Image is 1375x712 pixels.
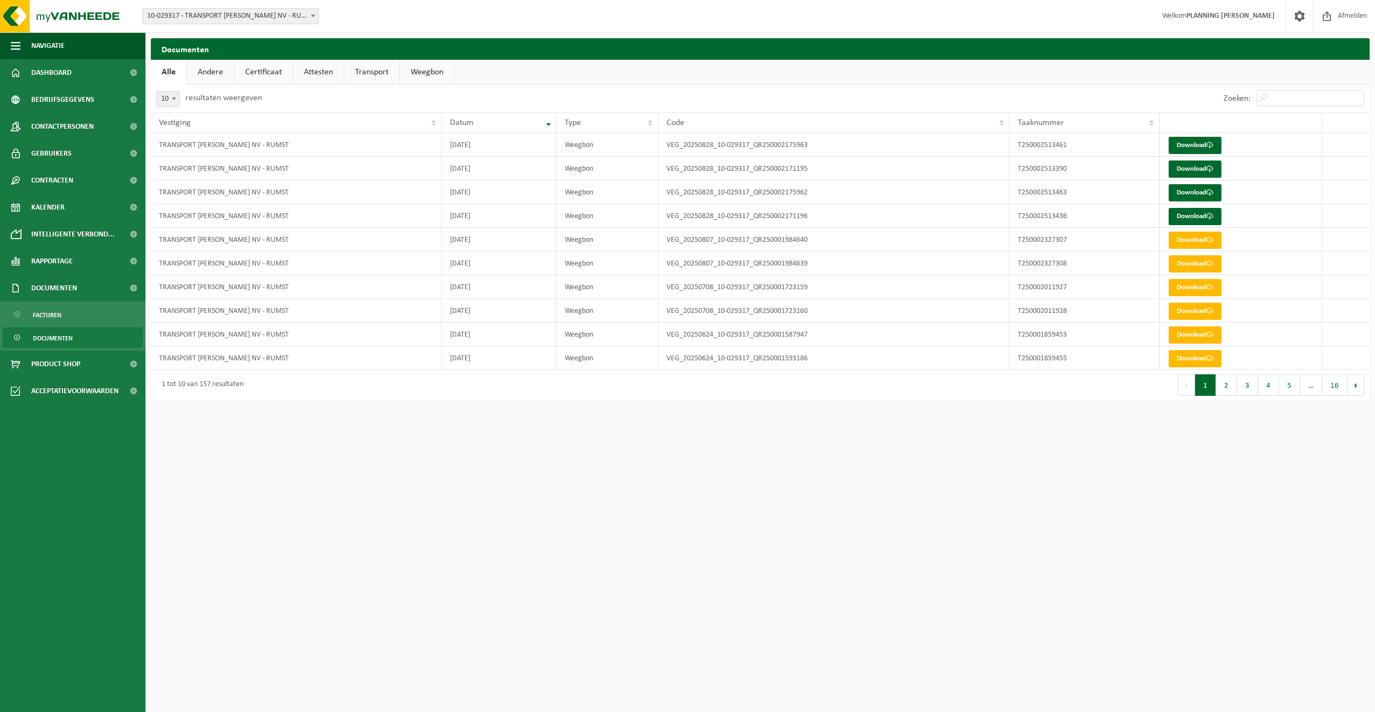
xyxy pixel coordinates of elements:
td: T250002011927 [1010,275,1159,299]
td: T250002513463 [1010,180,1159,204]
td: [DATE] [442,252,557,275]
span: Product Shop [31,351,80,378]
td: VEG_20250624_10-029317_QR250001587947 [658,323,1010,346]
td: VEG_20250828_10-029317_QR250002171196 [658,204,1010,228]
span: Rapportage [31,248,73,275]
button: 3 [1237,374,1258,396]
td: TRANSPORT [PERSON_NAME] NV - RUMST [151,180,442,204]
td: Weegbon [557,252,658,275]
span: Documenten [33,328,73,348]
span: 10 [157,92,179,107]
label: Zoeken: [1224,94,1251,103]
td: Weegbon [557,204,658,228]
td: T250002011928 [1010,299,1159,323]
a: Download [1169,184,1221,201]
span: Code [666,118,684,127]
a: Transport [344,60,399,85]
button: 5 [1279,374,1300,396]
td: [DATE] [442,346,557,370]
td: TRANSPORT [PERSON_NAME] NV - RUMST [151,323,442,346]
span: 10 [156,91,180,107]
span: Contracten [31,167,73,194]
a: Download [1169,232,1221,249]
span: Documenten [31,275,77,302]
td: VEG_20250828_10-029317_QR250002175963 [658,133,1010,157]
span: Kalender [31,194,65,221]
strong: PLANNING [PERSON_NAME] [1186,12,1275,20]
td: [DATE] [442,180,557,204]
td: [DATE] [442,323,557,346]
td: VEG_20250708_10-029317_QR250001723160 [658,299,1010,323]
td: [DATE] [442,299,557,323]
td: T250002513436 [1010,204,1159,228]
span: 10-029317 - TRANSPORT L. JANSSENS NV - RUMST [142,8,319,24]
a: Download [1169,255,1221,273]
button: Previous [1178,374,1195,396]
td: [DATE] [442,275,557,299]
td: VEG_20250624_10-029317_QR250001593186 [658,346,1010,370]
td: T250002327308 [1010,252,1159,275]
span: … [1300,374,1322,396]
td: T250002513461 [1010,133,1159,157]
span: Datum [450,118,474,127]
td: T250002513390 [1010,157,1159,180]
a: Download [1169,303,1221,320]
td: Weegbon [557,346,658,370]
td: VEG_20250807_10-029317_QR250001984640 [658,228,1010,252]
a: Download [1169,137,1221,154]
a: Download [1169,350,1221,367]
h2: Documenten [151,38,1370,59]
span: Bedrijfsgegevens [31,86,94,113]
a: Certificaat [234,60,293,85]
td: Weegbon [557,180,658,204]
td: TRANSPORT [PERSON_NAME] NV - RUMST [151,346,442,370]
td: [DATE] [442,157,557,180]
td: T250001859455 [1010,346,1159,370]
td: TRANSPORT [PERSON_NAME] NV - RUMST [151,157,442,180]
button: Next [1348,374,1364,396]
td: T250001859453 [1010,323,1159,346]
span: Vestiging [159,118,191,127]
a: Andere [187,60,234,85]
a: Weegbon [400,60,454,85]
button: 1 [1195,374,1216,396]
span: Dashboard [31,59,72,86]
td: Weegbon [557,299,658,323]
a: Download [1169,208,1221,225]
td: Weegbon [557,323,658,346]
span: Gebruikers [31,140,72,167]
span: Contactpersonen [31,113,94,140]
td: TRANSPORT [PERSON_NAME] NV - RUMST [151,204,442,228]
a: Alle [151,60,186,85]
span: 10-029317 - TRANSPORT L. JANSSENS NV - RUMST [143,9,318,24]
td: VEG_20250828_10-029317_QR250002171195 [658,157,1010,180]
button: 4 [1258,374,1279,396]
td: VEG_20250828_10-029317_QR250002175962 [658,180,1010,204]
a: Facturen [3,304,143,325]
td: Weegbon [557,228,658,252]
a: Download [1169,279,1221,296]
label: resultaten weergeven [185,94,262,102]
td: TRANSPORT [PERSON_NAME] NV - RUMST [151,275,442,299]
td: Weegbon [557,133,658,157]
div: 1 tot 10 van 157 resultaten [156,375,244,395]
span: Type [565,118,581,127]
button: 16 [1322,374,1348,396]
td: [DATE] [442,133,557,157]
span: Taaknummer [1018,118,1064,127]
span: Navigatie [31,32,65,59]
td: VEG_20250807_10-029317_QR250001984639 [658,252,1010,275]
button: 2 [1216,374,1237,396]
td: TRANSPORT [PERSON_NAME] NV - RUMST [151,252,442,275]
a: Download [1169,326,1221,344]
td: TRANSPORT [PERSON_NAME] NV - RUMST [151,299,442,323]
a: Documenten [3,327,143,348]
span: Facturen [33,305,61,325]
td: [DATE] [442,228,557,252]
a: Attesten [293,60,344,85]
td: [DATE] [442,204,557,228]
td: TRANSPORT [PERSON_NAME] NV - RUMST [151,228,442,252]
td: VEG_20250708_10-029317_QR250001723159 [658,275,1010,299]
td: T250002327307 [1010,228,1159,252]
td: Weegbon [557,275,658,299]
